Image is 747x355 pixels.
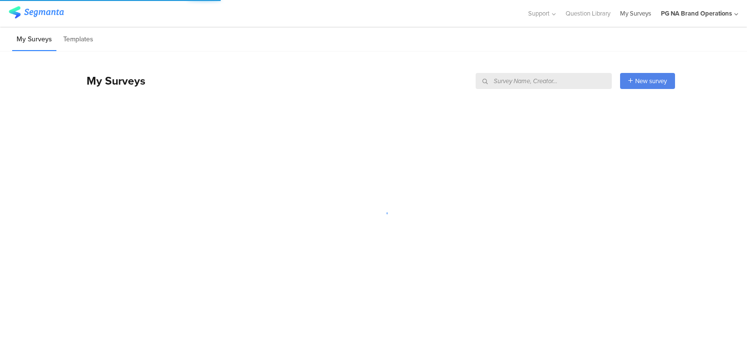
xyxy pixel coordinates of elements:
[528,9,550,18] span: Support
[635,76,667,86] span: New survey
[9,6,64,18] img: segmanta logo
[12,28,56,51] li: My Surveys
[476,73,612,89] input: Survey Name, Creator...
[661,9,732,18] div: PG NA Brand Operations
[59,28,98,51] li: Templates
[77,72,145,89] div: My Surveys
